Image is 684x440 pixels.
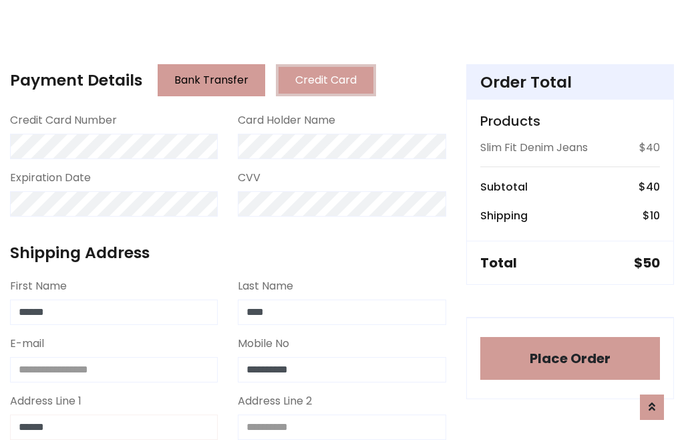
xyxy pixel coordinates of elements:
[480,337,660,380] button: Place Order
[634,255,660,271] h5: $
[238,170,261,186] label: CVV
[480,113,660,129] h5: Products
[10,278,67,294] label: First Name
[480,73,660,92] h4: Order Total
[238,112,335,128] label: Card Holder Name
[10,243,446,262] h4: Shipping Address
[238,393,312,409] label: Address Line 2
[480,255,517,271] h5: Total
[10,170,91,186] label: Expiration Date
[10,71,142,90] h4: Payment Details
[276,64,376,96] button: Credit Card
[643,253,660,272] span: 50
[646,179,660,195] span: 40
[10,112,117,128] label: Credit Card Number
[639,181,660,193] h6: $
[10,336,44,352] label: E-mail
[480,140,588,156] p: Slim Fit Denim Jeans
[158,64,265,96] button: Bank Transfer
[639,140,660,156] p: $40
[480,209,528,222] h6: Shipping
[238,278,293,294] label: Last Name
[480,181,528,193] h6: Subtotal
[650,208,660,223] span: 10
[643,209,660,222] h6: $
[10,393,81,409] label: Address Line 1
[238,336,289,352] label: Mobile No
